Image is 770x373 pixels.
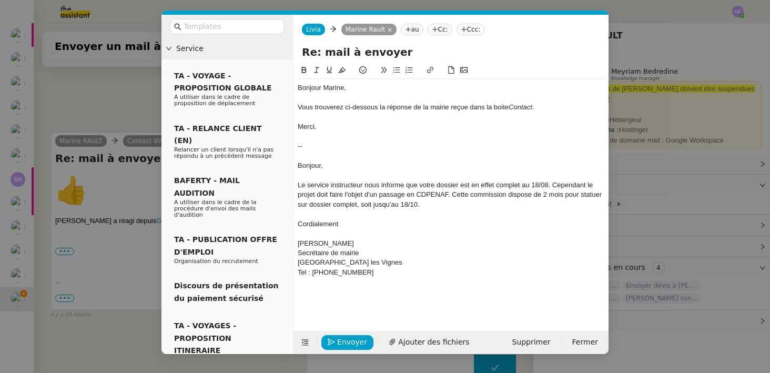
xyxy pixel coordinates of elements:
div: [GEOGRAPHIC_DATA] les Vignes [298,258,604,267]
button: Fermer [566,335,604,350]
div: Vous trouverez ci-dessous la réponse de la mairie reçue dans la boite . [298,103,604,112]
span: TA - VOYAGES - PROPOSITION ITINERAIRE [174,321,236,355]
span: A utiliser dans le cadre de la procédure d'envoi des mails d'audition [174,199,257,218]
span: TA - VOYAGE - PROPOSITION GLOBALE [174,72,271,92]
div: Bonjour Marine, [298,83,604,93]
span: Supprimer [512,336,550,348]
div: Tel : [PHONE_NUMBER] [298,268,604,277]
div: -- [298,142,604,151]
div: Service [161,38,293,59]
div: Merci, [298,122,604,132]
button: Ajouter des fichiers [382,335,475,350]
em: Contact [509,103,532,111]
div: Le service instructeur nous informe que votre dossier est en effet complet au 18/08. Cependant le... [298,180,604,209]
div: Secrétaire de mairie [298,248,604,258]
span: Service [176,43,289,55]
button: Supprimer [505,335,556,350]
div: Cordialement [298,219,604,229]
nz-tag: Marine Rault [341,24,397,35]
span: TA - PUBLICATION OFFRE D'EMPLOI [174,235,277,256]
input: Templates [184,21,278,33]
nz-tag: au [401,24,423,35]
div: Bonjour, [298,161,604,170]
span: Envoyer [337,336,367,348]
span: BAFERTY - MAIL AUDITION [174,176,240,197]
span: A utiliser dans le cadre de proposition de déplacement [174,94,255,107]
span: Fermer [572,336,598,348]
span: Livia [306,26,321,33]
input: Subject [302,44,600,60]
span: TA - RELANCE CLIENT (EN) [174,124,262,145]
button: Envoyer [321,335,373,350]
span: Discours de présentation du paiement sécurisé [174,281,279,302]
span: Relancer un client lorsqu'il n'a pas répondu à un précédent message [174,146,273,159]
div: [PERSON_NAME] [298,239,604,248]
nz-tag: Ccc: [457,24,485,35]
span: Organisation du recrutement [174,258,258,265]
nz-tag: Cc: [428,24,452,35]
span: Ajouter des fichiers [398,336,469,348]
